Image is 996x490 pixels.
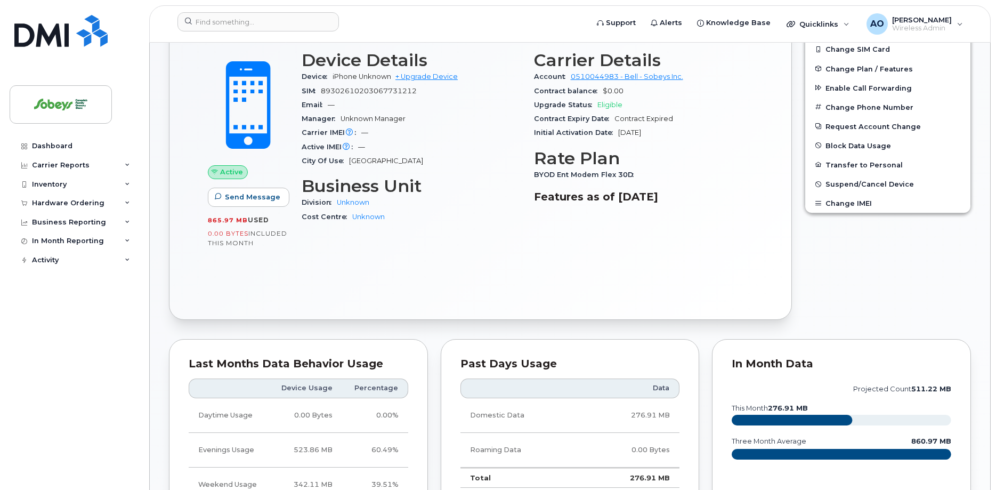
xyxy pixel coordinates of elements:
span: iPhone Unknown [333,73,391,81]
text: 860.97 MB [911,437,951,445]
h3: Device Details [302,51,521,70]
span: Initial Activation Date [534,128,618,136]
button: Change Plan / Features [805,59,970,78]
span: AO [870,18,884,30]
tspan: 511.22 MB [911,385,951,393]
span: SIM [302,87,321,95]
a: Unknown [352,213,385,221]
a: Support [589,12,643,34]
span: Cost Centre [302,213,352,221]
button: Send Message [208,188,289,207]
th: Data [582,379,680,398]
span: Carrier IMEI [302,128,361,136]
text: three month average [731,437,806,445]
span: $0.00 [603,87,623,95]
span: Support [606,18,636,28]
span: Active [220,167,243,177]
div: Last Months Data Behavior Usage [189,359,408,369]
span: Wireless Admin [892,24,952,33]
h3: Carrier Details [534,51,754,70]
span: Unknown Manager [341,115,406,123]
td: Domestic Data [460,398,582,433]
td: 0.00 Bytes [582,433,680,468]
button: Suspend/Cancel Device [805,174,970,194]
span: — [358,143,365,151]
span: Quicklinks [799,20,838,28]
td: Evenings Usage [189,433,269,468]
span: BYOD Ent Modem Flex 30D [534,171,639,179]
th: Device Usage [269,379,342,398]
td: 0.00 Bytes [269,398,342,433]
td: 276.91 MB [582,398,680,433]
span: — [328,101,335,109]
span: Upgrade Status [534,101,597,109]
div: In Month Data [732,359,951,369]
span: 0.00 Bytes [208,230,248,237]
h3: Business Unit [302,176,521,196]
span: Send Message [225,192,280,202]
button: Request Account Change [805,117,970,136]
h3: Rate Plan [534,149,754,168]
input: Find something... [177,12,339,31]
span: Suspend/Cancel Device [825,180,914,188]
span: Division [302,198,337,206]
span: Email [302,101,328,109]
button: Change Phone Number [805,98,970,117]
td: 0.00% [342,398,408,433]
span: Change Plan / Features [825,65,913,73]
a: Unknown [337,198,369,206]
span: Enable Call Forwarding [825,84,912,92]
td: Daytime Usage [189,398,269,433]
span: 865.97 MB [208,216,248,224]
td: 523.86 MB [269,433,342,468]
button: Transfer to Personal [805,155,970,174]
span: Manager [302,115,341,123]
span: Contract balance [534,87,603,95]
button: Change SIM Card [805,39,970,59]
span: Account [534,73,571,81]
button: Block Data Usage [805,136,970,155]
span: Device [302,73,333,81]
span: Contract Expired [614,115,673,123]
a: Knowledge Base [690,12,778,34]
span: [PERSON_NAME] [892,15,952,24]
td: 60.49% [342,433,408,468]
td: Roaming Data [460,433,582,468]
span: Contract Expiry Date [534,115,614,123]
span: [GEOGRAPHIC_DATA] [349,157,423,165]
text: this month [731,404,808,412]
span: Eligible [597,101,622,109]
th: Percentage [342,379,408,398]
span: City Of Use [302,157,349,165]
span: 89302610203067731212 [321,87,417,95]
td: Total [460,468,582,488]
h3: Features as of [DATE] [534,190,754,203]
a: + Upgrade Device [395,73,458,81]
div: Past Days Usage [460,359,680,369]
span: [DATE] [618,128,641,136]
span: Active IMEI [302,143,358,151]
span: Alerts [660,18,682,28]
tr: Weekdays from 6:00pm to 8:00am [189,433,408,468]
a: Alerts [643,12,690,34]
td: 276.91 MB [582,468,680,488]
text: projected count [853,385,951,393]
span: Knowledge Base [706,18,771,28]
button: Enable Call Forwarding [805,78,970,98]
span: — [361,128,368,136]
div: Antonio Orgera [859,13,970,35]
tspan: 276.91 MB [768,404,808,412]
a: 0510044983 - Bell - Sobeys Inc. [571,73,683,81]
div: Quicklinks [779,13,857,35]
span: used [248,216,269,224]
button: Change IMEI [805,194,970,213]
